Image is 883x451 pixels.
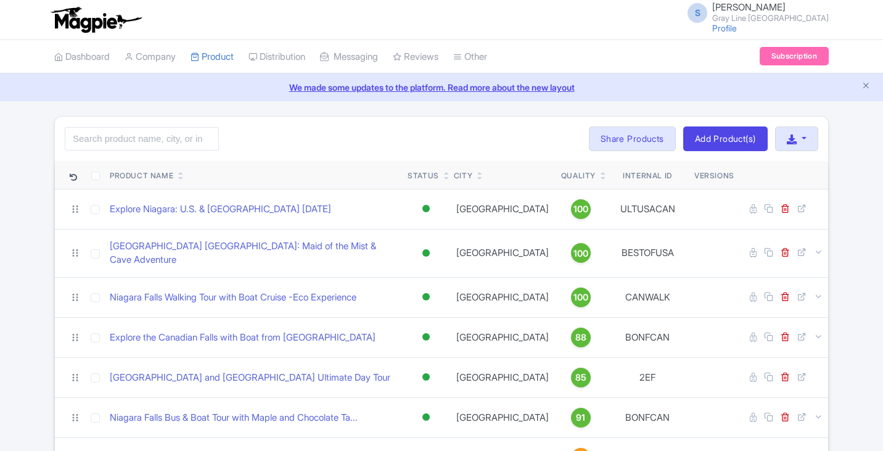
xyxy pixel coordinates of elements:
[689,161,739,189] th: Versions
[420,288,432,306] div: Active
[110,291,356,305] a: Niagara Falls Walking Tour with Boat Cruise -Eco Experience
[561,243,601,263] a: 100
[454,170,472,181] div: City
[449,397,556,437] td: [GEOGRAPHIC_DATA]
[420,200,432,218] div: Active
[606,161,689,189] th: Internal ID
[393,40,438,74] a: Reviews
[420,328,432,346] div: Active
[453,40,487,74] a: Other
[408,170,439,181] div: Status
[561,170,596,181] div: Quality
[606,189,689,229] td: ULTUSACAN
[449,277,556,317] td: [GEOGRAPHIC_DATA]
[575,331,586,344] span: 88
[680,2,829,22] a: S [PERSON_NAME] Gray Line [GEOGRAPHIC_DATA]
[110,170,173,181] div: Product Name
[449,317,556,357] td: [GEOGRAPHIC_DATA]
[110,239,398,267] a: [GEOGRAPHIC_DATA] [GEOGRAPHIC_DATA]: Maid of the Mist & Cave Adventure
[449,229,556,277] td: [GEOGRAPHIC_DATA]
[712,23,737,33] a: Profile
[7,81,876,94] a: We made some updates to the platform. Read more about the new layout
[420,244,432,262] div: Active
[561,408,601,428] a: 91
[449,357,556,397] td: [GEOGRAPHIC_DATA]
[125,40,176,74] a: Company
[54,40,110,74] a: Dashboard
[110,371,390,385] a: [GEOGRAPHIC_DATA] and [GEOGRAPHIC_DATA] Ultimate Day Tour
[320,40,378,74] a: Messaging
[65,127,219,151] input: Search product name, city, or interal id
[606,277,689,317] td: CANWALK
[712,14,829,22] small: Gray Line [GEOGRAPHIC_DATA]
[606,357,689,397] td: 2EF
[861,80,871,94] button: Close announcement
[606,397,689,437] td: BONFCAN
[561,328,601,347] a: 88
[683,126,768,151] a: Add Product(s)
[191,40,234,74] a: Product
[561,199,601,219] a: 100
[561,288,601,307] a: 100
[573,291,588,304] span: 100
[606,317,689,357] td: BONFCAN
[606,229,689,277] td: BESTOFUSA
[712,1,786,13] span: [PERSON_NAME]
[561,368,601,387] a: 85
[110,331,376,345] a: Explore the Canadian Falls with Boat from [GEOGRAPHIC_DATA]
[248,40,305,74] a: Distribution
[576,411,585,424] span: 91
[110,202,331,217] a: Explore Niagara: U.S. & [GEOGRAPHIC_DATA] [DATE]
[760,47,829,65] a: Subscription
[688,3,707,23] span: S
[449,189,556,229] td: [GEOGRAPHIC_DATA]
[110,411,358,425] a: Niagara Falls Bus & Boat Tour with Maple and Chocolate Ta...
[420,408,432,426] div: Active
[48,6,144,33] img: logo-ab69f6fb50320c5b225c76a69d11143b.png
[575,371,586,384] span: 85
[589,126,676,151] a: Share Products
[573,247,588,260] span: 100
[420,368,432,386] div: Active
[573,202,588,216] span: 100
